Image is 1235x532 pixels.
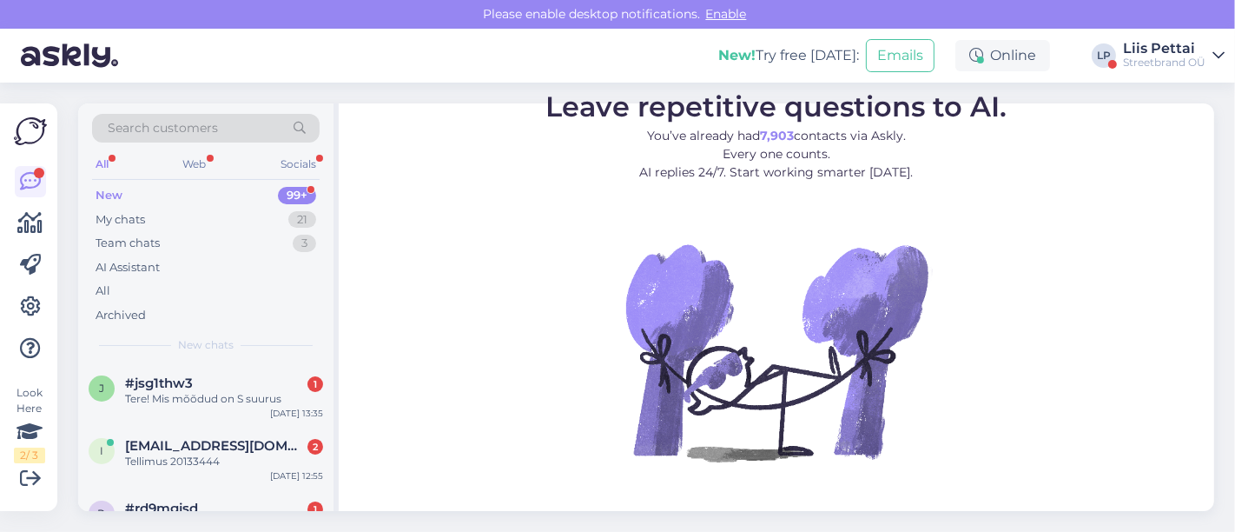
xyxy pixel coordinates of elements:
[718,45,859,66] div: Try free [DATE]:
[96,259,160,276] div: AI Assistant
[125,391,323,407] div: Tere! Mis mõõdud on S suurus
[92,153,112,176] div: All
[270,407,323,420] div: [DATE] 13:35
[96,211,145,229] div: My chats
[96,307,146,324] div: Archived
[760,128,794,143] b: 7,903
[14,117,47,145] img: Askly Logo
[178,337,234,353] span: New chats
[125,376,193,391] span: #jsg1thw3
[125,438,306,454] span: ivarf20@gmail.com
[125,454,323,469] div: Tellimus 20133444
[108,119,218,137] span: Search customers
[1123,42,1225,70] a: Liis PettaiStreetbrand OÜ
[307,439,323,455] div: 2
[180,153,210,176] div: Web
[125,501,198,516] span: #rd9mgjsd
[1123,56,1205,70] div: Streetbrand OÜ
[14,448,45,463] div: 2 / 3
[14,385,45,463] div: Look Here
[96,187,122,204] div: New
[701,6,752,22] span: Enable
[270,469,323,482] div: [DATE] 12:55
[955,40,1050,71] div: Online
[100,444,103,457] span: i
[1123,42,1205,56] div: Liis Pettai
[866,39,935,72] button: Emails
[293,235,316,252] div: 3
[546,90,1007,123] span: Leave repetitive questions to AI.
[278,187,316,204] div: 99+
[307,376,323,392] div: 1
[546,127,1007,182] p: You’ve already had contacts via Askly. Every one counts. AI replies 24/7. Start working smarter [...
[620,196,933,509] img: No Chat active
[277,153,320,176] div: Socials
[307,502,323,517] div: 1
[288,211,316,229] div: 21
[1092,43,1116,68] div: LP
[96,283,110,300] div: All
[99,382,104,395] span: j
[718,47,756,63] b: New!
[98,507,106,520] span: r
[96,235,160,252] div: Team chats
